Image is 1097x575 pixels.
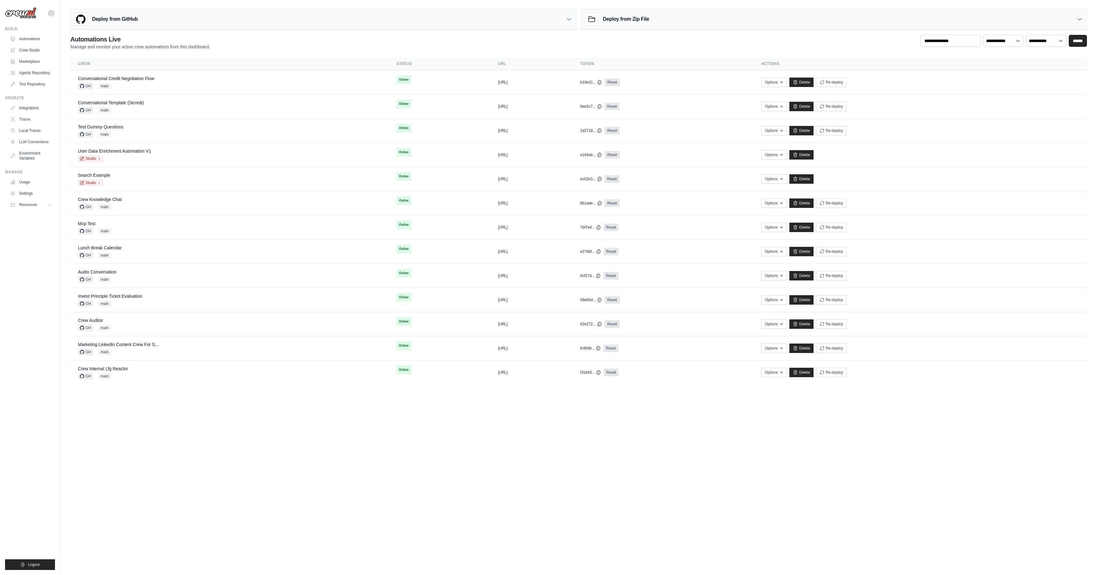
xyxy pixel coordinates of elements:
[78,173,110,178] a: Search Example
[78,252,93,258] span: GH
[761,150,787,160] button: Options
[8,57,55,67] a: Marketplace
[78,373,93,379] span: GH
[605,320,619,328] a: Reset
[8,137,55,147] a: LLM Connections
[397,100,411,108] span: Online
[98,83,111,89] span: main
[98,276,111,283] span: main
[8,103,55,113] a: Integrations
[78,100,144,105] a: Conversational Template (Sicredi)
[761,174,787,184] button: Options
[70,44,210,50] p: Manage and monitor your active crew automations from this dashboard.
[8,177,55,187] a: Usage
[78,149,151,154] a: User Data Enrichment Automation V1
[761,344,787,353] button: Options
[78,76,154,81] a: Conversational Credit Negotiation Flow
[78,83,93,89] span: GH
[397,293,411,302] span: Online
[761,223,787,232] button: Options
[605,151,619,159] a: Reset
[98,107,111,113] span: main
[761,78,787,87] button: Options
[816,368,847,377] button: Re-deploy
[78,221,96,226] a: Mcp Test
[603,15,649,23] h3: Deploy from Zip File
[605,103,619,110] a: Reset
[491,57,573,70] th: URL
[8,34,55,44] a: Automations
[580,249,601,254] button: e274bf...
[78,180,103,186] a: Studio
[605,175,619,183] a: Reset
[98,301,111,307] span: main
[789,223,814,232] a: Delete
[78,294,142,299] a: Invest Principle Ticket Evaluation
[605,127,619,134] a: Reset
[605,199,619,207] a: Reset
[8,68,55,78] a: Agents Repository
[397,124,411,133] span: Online
[8,114,55,124] a: Traces
[78,107,93,113] span: GH
[8,45,55,55] a: Crew Studio
[605,296,619,304] a: Reset
[816,271,847,280] button: Re-deploy
[754,57,1087,70] th: Actions
[78,155,103,162] a: Studio
[8,200,55,210] button: Resources
[604,224,618,231] a: Reset
[397,220,411,229] span: Online
[761,319,787,329] button: Options
[78,245,122,250] a: Lunch Break Calendar
[580,152,602,157] button: e164ab...
[98,373,111,379] span: main
[78,325,93,331] span: GH
[603,272,618,279] a: Reset
[98,131,111,138] span: main
[573,57,754,70] th: Token
[74,13,87,25] img: GitHub Logo
[761,126,787,135] button: Options
[603,344,618,352] a: Reset
[816,295,847,305] button: Re-deploy
[397,341,411,350] span: Online
[98,228,111,234] span: main
[789,174,814,184] a: Delete
[98,349,111,355] span: main
[78,318,103,323] a: Crew Auditor
[8,126,55,136] a: Local Traces
[761,295,787,305] button: Options
[98,252,111,258] span: main
[78,366,128,371] a: Crew Internal Lfg Reactor
[580,201,602,206] button: 8b1ade...
[605,79,619,86] a: Reset
[604,248,618,255] a: Reset
[580,297,602,302] button: 09eb5d...
[78,228,93,234] span: GH
[816,319,847,329] button: Re-deploy
[389,57,491,70] th: Status
[397,196,411,205] span: Online
[78,342,159,347] a: Marketing Linkedin Content Crew For S...
[761,247,787,256] button: Options
[789,247,814,256] a: Delete
[604,369,618,376] a: Reset
[580,370,601,375] button: f31b43...
[580,176,602,182] button: ec02e3...
[580,225,601,230] button: 7bf7e4...
[761,368,787,377] button: Options
[78,301,93,307] span: GH
[816,126,847,135] button: Re-deploy
[397,269,411,278] span: Online
[789,126,814,135] a: Delete
[397,245,411,253] span: Online
[789,102,814,111] a: Delete
[789,271,814,280] a: Delete
[92,15,138,23] h3: Deploy from GitHub
[580,346,601,351] button: fc9596...
[78,124,123,129] a: Test Dummy Questions
[397,75,411,84] span: Online
[5,170,55,175] div: Manage
[580,273,601,278] button: 0cf27d...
